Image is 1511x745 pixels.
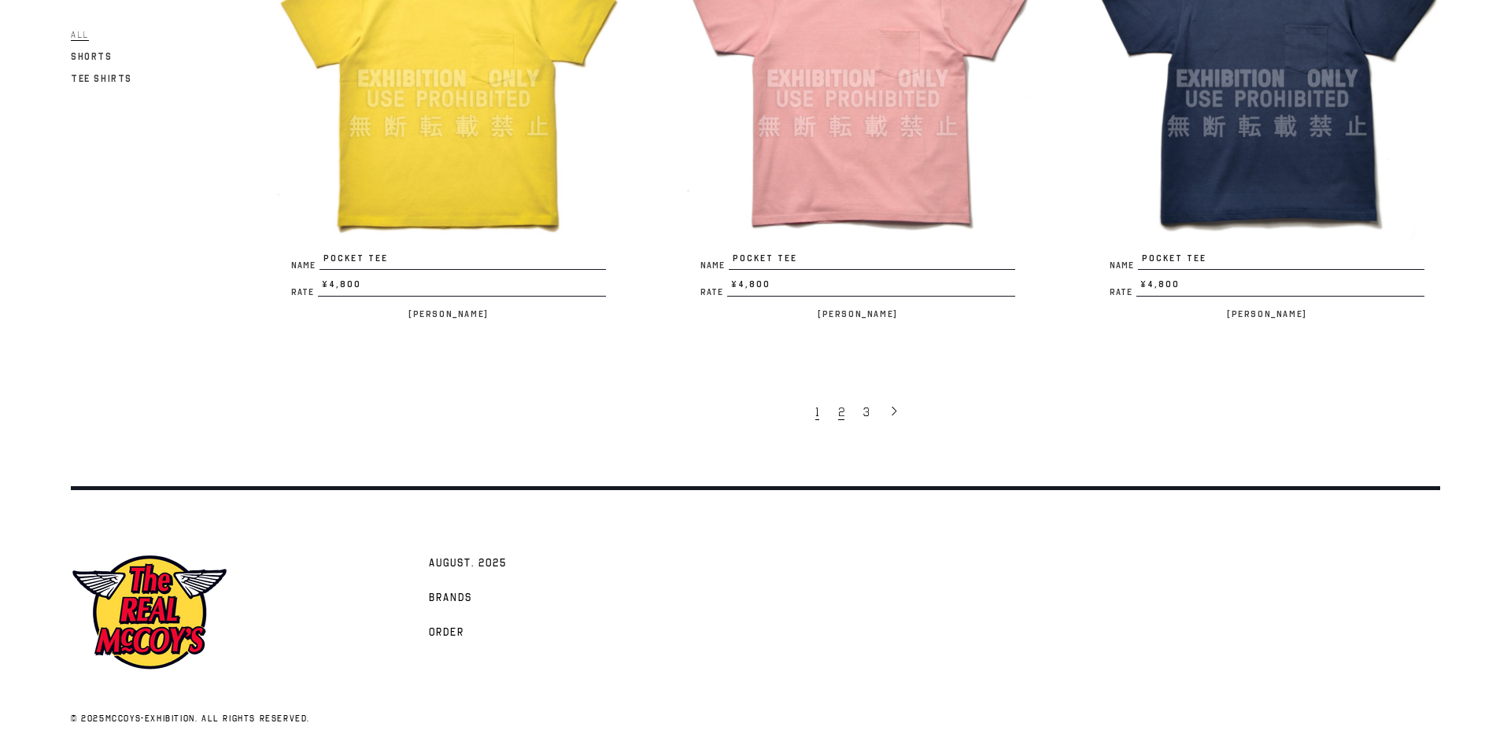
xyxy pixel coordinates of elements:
span: Order [429,625,464,641]
span: Name [291,261,320,270]
img: mccoys-exhibition [71,553,228,672]
a: 3 [855,395,881,428]
span: Brands [429,591,472,607]
span: Tee Shirts [71,73,132,84]
a: mccoys-exhibition [105,713,195,724]
span: POCKET TEE [320,252,606,271]
a: Brands [421,580,480,614]
a: 2 [830,395,855,428]
span: Rate [291,288,318,297]
span: Name [1110,261,1138,270]
a: AUGUST. 2025 [421,545,515,580]
span: Rate [700,288,727,297]
span: POCKET TEE [729,252,1015,271]
a: All [71,25,89,44]
span: ¥4,800 [727,278,1015,297]
span: Name [700,261,729,270]
a: Shorts [71,47,113,66]
span: Rate [1110,288,1136,297]
span: All [71,29,89,41]
span: 1 [815,404,819,420]
p: © 2025 . All rights reserved. [71,712,724,726]
span: ¥4,800 [318,278,606,297]
span: AUGUST. 2025 [429,556,507,572]
p: [PERSON_NAME] [685,304,1031,323]
a: Order [421,614,472,649]
p: [PERSON_NAME] [275,304,622,323]
span: Shorts [71,51,113,62]
span: 3 [863,404,870,420]
p: [PERSON_NAME] [1094,304,1440,323]
span: ¥4,800 [1136,278,1424,297]
span: 2 [838,404,844,420]
a: Tee Shirts [71,69,132,88]
span: POCKET TEE [1138,252,1424,271]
